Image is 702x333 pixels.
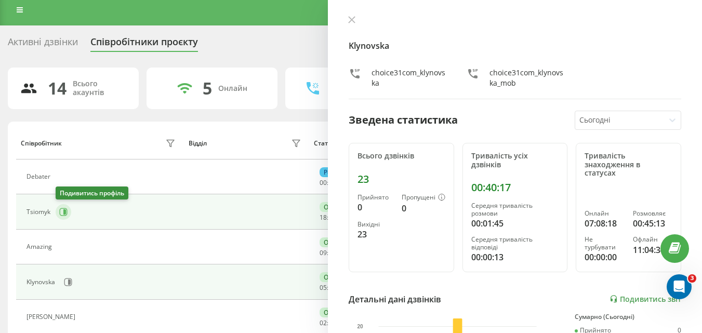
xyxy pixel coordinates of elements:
div: Debater [27,173,53,180]
div: Офлайн [633,236,672,243]
div: Прийнято [357,194,393,201]
div: Тривалість знаходження в статусах [585,152,672,178]
div: Онлайн [320,237,352,247]
iframe: Intercom live chat [667,274,692,299]
div: Онлайн [320,308,352,317]
div: Сумарно (Сьогодні) [575,313,681,321]
div: Онлайн [320,202,352,212]
div: Не турбувати [585,236,624,251]
div: Статус [314,140,334,147]
div: 00:01:45 [471,217,559,230]
div: : : [320,214,345,221]
div: Відділ [189,140,207,147]
div: 0 [402,202,445,215]
div: Всього акаунтів [73,79,126,97]
div: Тривалість усіх дзвінків [471,152,559,169]
div: choice31com_klynovska_mob [489,68,564,88]
div: 00:40:17 [471,181,559,194]
div: Amazing [27,243,55,250]
div: Пропущені [402,194,445,202]
div: Klynovska [27,278,58,286]
div: : : [320,179,345,187]
a: Подивитись звіт [610,295,681,303]
span: 05 [320,283,327,292]
div: Подивитись профіль [56,187,128,199]
div: 5 [203,78,212,98]
div: 00:00:13 [471,251,559,263]
div: Онлайн [218,84,247,93]
div: choice31com_klynovska [372,68,446,88]
div: Розмовляє [320,167,361,177]
div: : : [320,319,345,327]
div: Середня тривалість розмови [471,202,559,217]
text: 20 [357,324,363,329]
div: Співробітники проєкту [90,36,198,52]
div: : : [320,284,345,291]
span: 3 [688,274,696,283]
div: [PERSON_NAME] [27,313,78,321]
div: Співробітник [21,140,62,147]
div: Tsiomyk [27,208,53,216]
div: : : [320,249,345,257]
div: 07:08:18 [585,217,624,230]
div: Детальні дані дзвінків [349,293,441,305]
div: 23 [357,228,393,241]
div: Зведена статистика [349,112,458,128]
div: 23 [357,173,445,185]
span: 00 [320,178,327,187]
div: Онлайн [320,272,352,282]
div: Активні дзвінки [8,36,78,52]
div: 00:45:13 [633,217,672,230]
div: 11:04:34 [633,244,672,256]
div: 0 [357,201,393,214]
span: 09 [320,248,327,257]
div: Всього дзвінків [357,152,445,161]
h4: Klynovska [349,39,681,52]
div: Розмовляє [633,210,672,217]
div: 00:00:00 [585,251,624,263]
div: Середня тривалість відповіді [471,236,559,251]
div: Онлайн [585,210,624,217]
div: Вихідні [357,221,393,228]
span: 18 [320,213,327,222]
div: 14 [48,78,67,98]
span: 02 [320,318,327,327]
